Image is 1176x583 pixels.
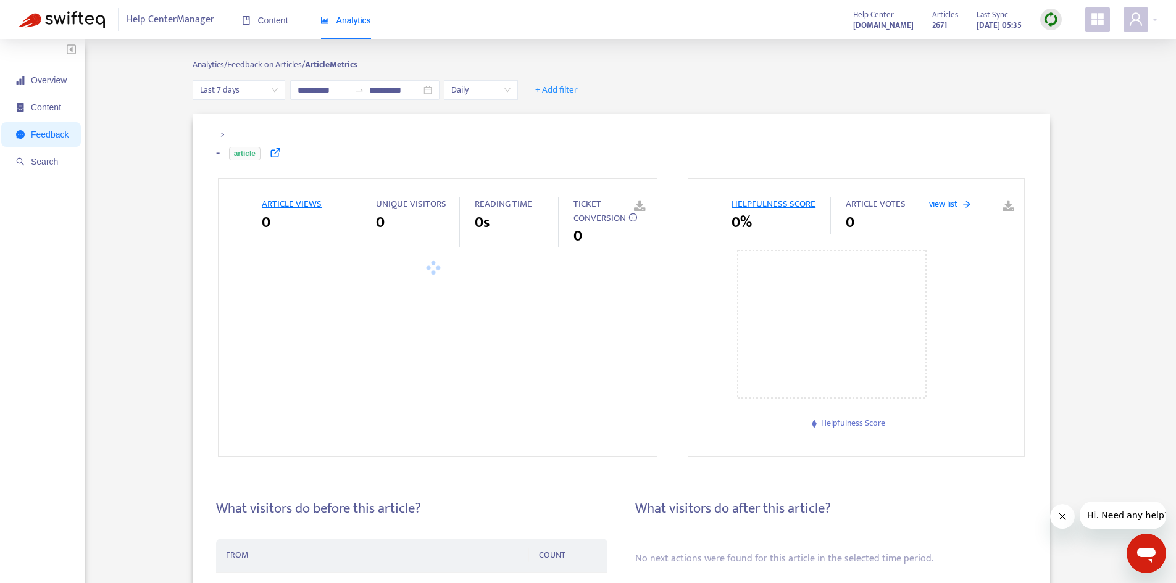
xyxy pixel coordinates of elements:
[1080,502,1166,529] iframe: Message from company
[262,196,322,212] span: ARTICLE VIEWS
[853,19,914,32] strong: [DOMAIN_NAME]
[305,57,357,72] strong: Article Metrics
[451,81,511,99] span: Daily
[262,212,270,234] span: 0
[475,196,532,212] span: READING TIME
[962,200,971,209] span: arrow-right
[1127,534,1166,573] iframe: Button to launch messaging window
[535,83,578,97] span: + Add filter
[229,147,261,160] span: article
[16,103,25,112] span: container
[853,18,914,32] a: [DOMAIN_NAME]
[1128,12,1143,27] span: user
[320,16,329,25] span: area-chart
[1090,12,1105,27] span: appstore
[932,19,947,32] strong: 2671
[16,130,25,139] span: message
[354,85,364,95] span: swap-right
[31,130,69,139] span: Feedback
[16,157,25,166] span: search
[200,81,278,99] span: Last 7 days
[1043,12,1059,27] img: sync.dc5367851b00ba804db3.png
[16,76,25,85] span: signal
[846,196,906,212] span: ARTICLE VOTES
[732,212,752,234] span: 0%
[376,196,446,212] span: UNIQUE VISITORS
[216,539,530,573] th: FROM
[929,197,957,210] span: view list
[193,57,305,72] span: Analytics/ Feedback on Articles/
[31,157,58,167] span: Search
[242,16,251,25] span: book
[31,102,61,112] span: Content
[216,145,220,162] h4: -
[227,128,229,141] span: -
[354,85,364,95] span: to
[635,500,831,517] h4: What visitors do after this article?
[853,8,894,22] span: Help Center
[977,19,1022,32] strong: [DATE] 05:35
[732,196,815,212] span: HELPFULNESS SCORE
[821,416,885,430] span: Helpfulness Score
[376,212,385,234] span: 0
[320,15,371,25] span: Analytics
[635,553,1027,564] h5: No next actions were found for this article in the selected time period.
[846,212,854,234] span: 0
[977,8,1008,22] span: Last Sync
[31,75,67,85] span: Overview
[1050,504,1075,529] iframe: Close message
[216,500,421,517] h4: What visitors do before this article?
[216,127,220,141] span: -
[220,127,227,141] span: >
[127,8,214,31] span: Help Center Manager
[932,8,958,22] span: Articles
[7,9,89,19] span: Hi. Need any help?
[242,15,288,25] span: Content
[526,80,587,100] button: + Add filter
[529,539,607,573] th: COUNT
[19,11,105,28] img: Swifteq
[573,225,582,247] span: 0
[475,212,490,234] span: 0s
[573,196,626,226] span: TICKET CONVERSION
